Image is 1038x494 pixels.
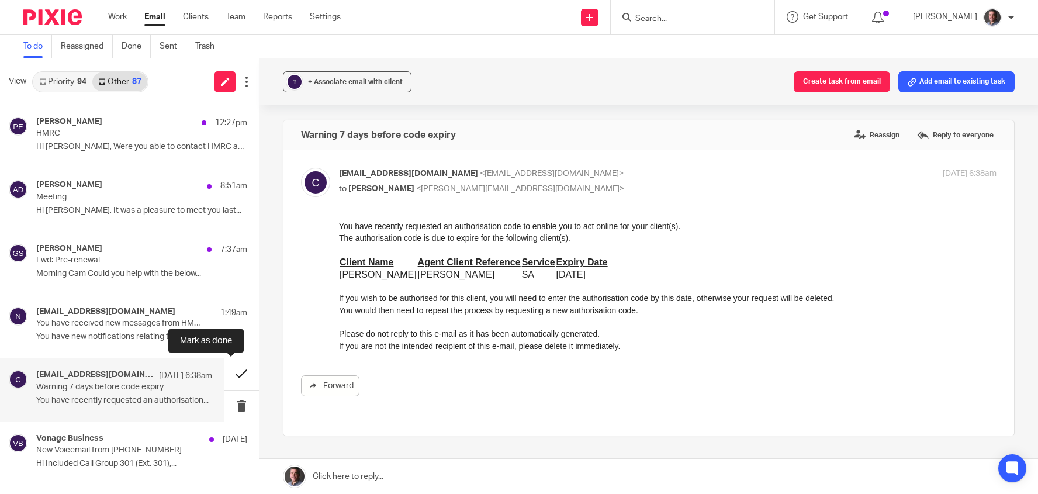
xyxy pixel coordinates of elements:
[9,244,27,262] img: svg%3E
[23,9,82,25] img: Pixie
[1,37,54,47] b: Client Name
[301,168,330,197] img: svg%3E
[92,72,147,91] a: Other87
[36,269,247,279] p: Morning Cam Could you help with the below...
[36,206,247,216] p: Hi [PERSON_NAME], It was a pleasure to meet you last...
[308,78,403,85] span: + Associate email with client
[33,72,92,91] a: Priority94
[36,459,247,469] p: Hi Included Call Group 301 (Ext. 301),...
[108,11,127,23] a: Work
[36,332,247,342] p: You have new notifications relating to Tax...
[36,445,205,455] p: New Voicemail from [PHONE_NUMBER]
[794,71,890,92] button: Create task from email
[9,434,27,452] img: svg%3E
[61,35,113,58] a: Reassigned
[9,307,27,326] img: svg%3E
[310,11,341,23] a: Settings
[215,117,247,129] p: 12:27pm
[182,48,217,60] td: SA
[36,192,205,202] p: Meeting
[339,185,347,193] span: to
[36,434,103,444] h4: Vonage Business
[159,370,212,382] p: [DATE] 6:38am
[9,180,27,199] img: svg%3E
[36,396,212,406] p: You have recently requested an authorisation...
[898,71,1015,92] button: Add email to existing task
[183,37,216,47] b: Service
[23,35,52,58] a: To do
[914,126,997,144] label: Reply to everyone
[144,11,165,23] a: Email
[913,11,977,23] p: [PERSON_NAME]
[36,244,102,254] h4: [PERSON_NAME]
[480,170,624,178] span: <[EMAIL_ADDRESS][DOMAIN_NAME]>
[79,37,182,47] b: Agent Client Reference
[220,307,247,319] p: 1:49am
[851,126,902,144] label: Reassign
[223,434,247,445] p: [DATE]
[78,48,182,60] td: [PERSON_NAME]
[183,11,209,23] a: Clients
[263,11,292,23] a: Reports
[9,370,27,389] img: svg%3E
[36,382,177,392] p: Warning 7 days before code expiry
[220,180,247,192] p: 8:51am
[217,37,269,47] b: Expiry Date
[301,129,456,141] h4: Warning 7 days before code expiry
[301,375,359,396] a: Forward
[943,168,997,180] p: [DATE] 6:38am
[803,13,848,21] span: Get Support
[983,8,1002,27] img: CP%20Headshot.jpeg
[195,35,223,58] a: Trash
[122,35,151,58] a: Done
[283,71,411,92] button: ? + Associate email with client
[36,129,205,139] p: HMRC
[339,170,478,178] span: [EMAIL_ADDRESS][DOMAIN_NAME]
[160,35,186,58] a: Sent
[416,185,624,193] span: <[PERSON_NAME][EMAIL_ADDRESS][DOMAIN_NAME]>
[634,14,739,25] input: Search
[36,319,205,329] p: You have received new messages from HMRC
[77,78,86,86] div: 94
[226,11,245,23] a: Team
[36,370,153,380] h4: [EMAIL_ADDRESS][DOMAIN_NAME]
[36,117,102,127] h4: [PERSON_NAME]
[36,307,175,317] h4: [EMAIL_ADDRESS][DOMAIN_NAME]
[132,78,141,86] div: 87
[348,185,414,193] span: [PERSON_NAME]
[36,255,205,265] p: Fwd: Pre-renewal
[217,48,269,60] td: [DATE]
[36,142,247,152] p: Hi [PERSON_NAME], Were you able to contact HMRC as we...
[9,117,27,136] img: svg%3E
[220,244,247,255] p: 7:37am
[36,180,102,190] h4: [PERSON_NAME]
[288,75,302,89] div: ?
[9,75,26,88] span: View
